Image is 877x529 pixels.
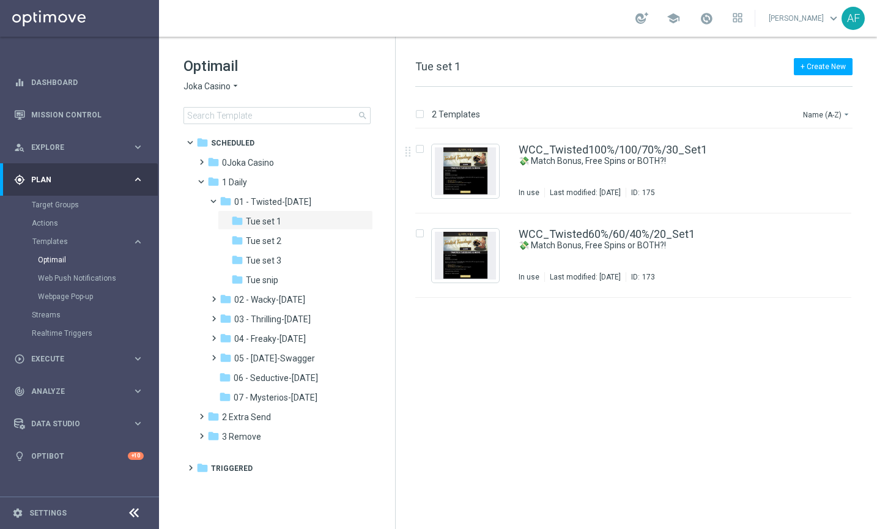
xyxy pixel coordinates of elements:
span: 0Joka Casino [222,157,274,168]
span: 02 - Wacky-Wednesday [234,294,305,305]
button: play_circle_outline Execute keyboard_arrow_right [13,354,144,364]
span: 05 - Saturday-Swagger [234,353,315,364]
a: Webpage Pop-up [38,292,127,301]
span: Templates [32,238,120,245]
div: 💸 Match Bonus, Free Spins or BOTH?! [519,240,800,251]
div: Press SPACE to select this row. [403,129,875,213]
button: Data Studio keyboard_arrow_right [13,419,144,429]
div: Execute [14,353,132,364]
span: Joka Casino [183,81,231,92]
span: school [667,12,680,25]
div: Web Push Notifications [38,269,158,287]
span: Tue set 2 [246,235,281,246]
div: 173 [642,272,655,282]
button: Joka Casino arrow_drop_down [183,81,240,92]
div: Press SPACE to select this row. [403,213,875,298]
div: In use [519,272,539,282]
span: keyboard_arrow_down [827,12,840,25]
span: Explore [31,144,132,151]
div: AF [842,7,865,30]
i: folder [207,176,220,188]
span: Tue set 3 [246,255,281,266]
span: 06 - Seductive-Sunday [234,372,318,383]
i: folder [231,215,243,227]
i: play_circle_outline [14,353,25,364]
i: folder [220,332,232,344]
i: folder [219,371,231,383]
a: Web Push Notifications [38,273,127,283]
div: Templates [32,232,158,306]
button: person_search Explore keyboard_arrow_right [13,142,144,152]
span: Tue set 1 [415,60,461,73]
button: track_changes Analyze keyboard_arrow_right [13,387,144,396]
div: Streams [32,306,158,324]
div: Analyze [14,386,132,397]
a: [PERSON_NAME]keyboard_arrow_down [768,9,842,28]
button: Name (A-Z)arrow_drop_down [802,107,853,122]
span: Plan [31,176,132,183]
div: Plan [14,174,132,185]
a: Dashboard [31,66,144,98]
div: Target Groups [32,196,158,214]
button: + Create New [794,58,853,75]
i: folder [231,234,243,246]
i: folder [220,293,232,305]
i: folder [196,462,209,474]
i: folder [220,352,232,364]
button: gps_fixed Plan keyboard_arrow_right [13,175,144,185]
span: 3 Remove [222,431,261,442]
span: 03 - Thrilling-Thursday [234,314,311,325]
i: settings [12,508,23,519]
a: WCC_Twisted60%/60/40%/20_Set1 [519,229,695,240]
div: Explore [14,142,132,153]
i: folder [196,136,209,149]
div: Optibot [14,440,144,472]
i: lightbulb [14,451,25,462]
span: Tue set 1 [246,216,281,227]
h1: Optimail [183,56,371,76]
i: keyboard_arrow_right [132,141,144,153]
a: Realtime Triggers [32,328,127,338]
i: folder [219,391,231,403]
p: 2 Templates [432,109,480,120]
i: arrow_drop_down [842,109,851,119]
img: 173.jpeg [435,232,496,279]
a: Optibot [31,440,128,472]
div: In use [519,188,539,198]
div: Last modified: [DATE] [545,272,626,282]
div: ID: [626,188,655,198]
i: folder [207,410,220,423]
div: Mission Control [13,110,144,120]
i: folder [231,254,243,266]
span: 1 Daily [222,177,247,188]
div: equalizer Dashboard [13,78,144,87]
span: 07 - Mysterios-Monday [234,392,317,403]
a: 💸 Match Bonus, Free Spins or BOTH?! [519,155,772,167]
span: Scheduled [211,138,254,149]
a: 💸 Match Bonus, Free Spins or BOTH?! [519,240,772,251]
i: arrow_drop_down [231,81,240,92]
i: keyboard_arrow_right [132,236,144,248]
a: Mission Control [31,98,144,131]
div: 175 [642,188,655,198]
div: Templates [32,238,132,245]
i: gps_fixed [14,174,25,185]
a: Optimail [38,255,127,265]
span: Tue snip [246,275,278,286]
span: Data Studio [31,420,132,427]
i: equalizer [14,77,25,88]
div: Webpage Pop-up [38,287,158,306]
a: Actions [32,218,127,228]
span: 2 Extra Send [222,412,271,423]
i: folder [220,313,232,325]
button: lightbulb Optibot +10 [13,451,144,461]
i: folder [207,156,220,168]
a: Streams [32,310,127,320]
div: Actions [32,214,158,232]
i: person_search [14,142,25,153]
div: Optimail [38,251,158,269]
